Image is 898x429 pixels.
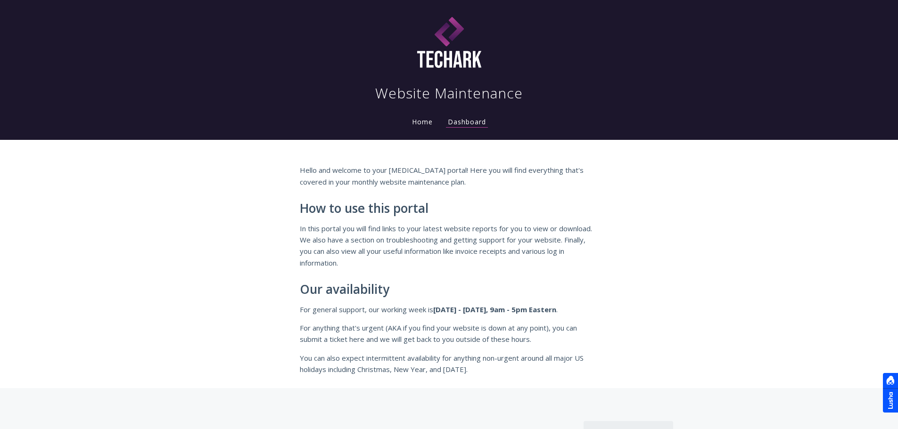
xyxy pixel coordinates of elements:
[375,84,523,103] h1: Website Maintenance
[300,164,599,187] p: Hello and welcome to your [MEDICAL_DATA] portal! Here you will find everything that's covered in ...
[300,223,599,269] p: In this portal you will find links to your latest website reports for you to view or download. We...
[446,117,488,128] a: Dashboard
[300,202,599,216] h2: How to use this portal
[410,117,435,126] a: Home
[300,304,599,315] p: For general support, our working week is .
[433,305,556,314] strong: [DATE] - [DATE], 9am - 5pm Eastern
[300,322,599,345] p: For anything that's urgent (AKA if you find your website is down at any point), you can submit a ...
[300,352,599,375] p: You can also expect intermittent availability for anything non-urgent around all major US holiday...
[300,283,599,297] h2: Our availability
